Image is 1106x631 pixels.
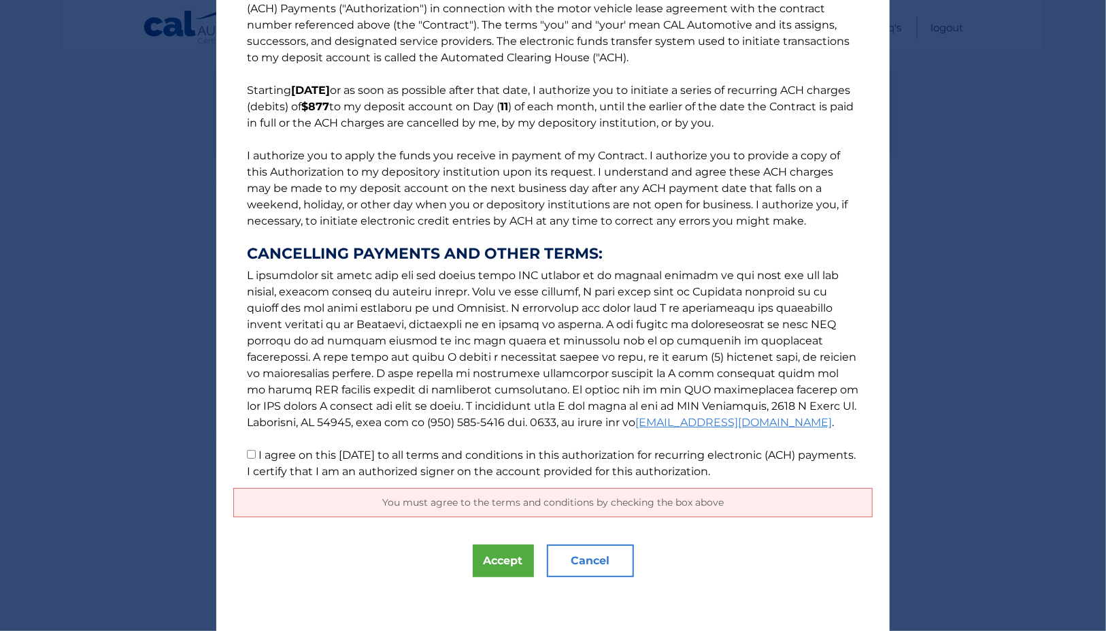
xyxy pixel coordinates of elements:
button: Accept [473,545,534,577]
strong: CANCELLING PAYMENTS AND OTHER TERMS: [247,246,859,262]
button: Cancel [547,545,634,577]
b: $877 [301,100,329,113]
b: [DATE] [291,84,330,97]
label: I agree on this [DATE] to all terms and conditions in this authorization for recurring electronic... [247,449,856,478]
b: 11 [500,100,508,113]
span: You must agree to the terms and conditions by checking the box above [382,496,724,508]
a: [EMAIL_ADDRESS][DOMAIN_NAME] [635,416,832,429]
